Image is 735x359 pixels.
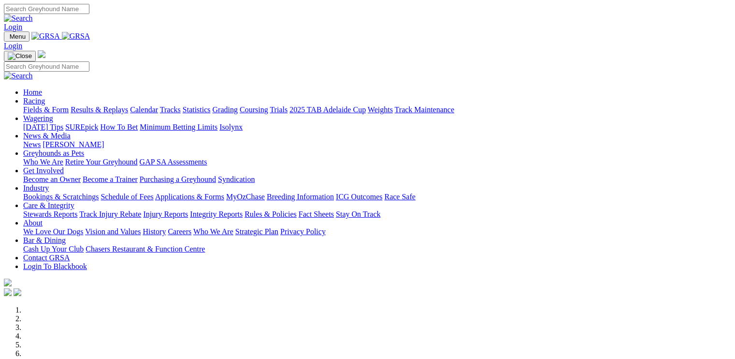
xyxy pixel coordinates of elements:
[4,51,36,61] button: Toggle navigation
[23,105,69,114] a: Fields & Form
[4,288,12,296] img: facebook.svg
[226,193,265,201] a: MyOzChase
[240,105,268,114] a: Coursing
[23,262,87,270] a: Login To Blackbook
[38,50,45,58] img: logo-grsa-white.png
[4,4,89,14] input: Search
[86,245,205,253] a: Chasers Restaurant & Function Centre
[4,23,22,31] a: Login
[85,227,141,236] a: Vision and Values
[23,201,74,209] a: Care & Integrity
[23,227,731,236] div: About
[101,123,138,131] a: How To Bet
[23,97,45,105] a: Racing
[23,245,84,253] a: Cash Up Your Club
[218,175,255,183] a: Syndication
[155,193,224,201] a: Applications & Forms
[368,105,393,114] a: Weights
[245,210,297,218] a: Rules & Policies
[23,254,70,262] a: Contact GRSA
[23,105,731,114] div: Racing
[23,210,731,219] div: Care & Integrity
[4,42,22,50] a: Login
[23,219,43,227] a: About
[140,123,217,131] a: Minimum Betting Limits
[23,140,41,149] a: News
[267,193,334,201] a: Breeding Information
[23,140,731,149] div: News & Media
[101,193,153,201] a: Schedule of Fees
[65,123,98,131] a: SUREpick
[23,123,731,132] div: Wagering
[4,279,12,286] img: logo-grsa-white.png
[213,105,238,114] a: Grading
[280,227,326,236] a: Privacy Policy
[270,105,288,114] a: Trials
[14,288,21,296] img: twitter.svg
[4,14,33,23] img: Search
[235,227,278,236] a: Strategic Plan
[140,158,207,166] a: GAP SA Assessments
[31,32,60,41] img: GRSA
[23,149,84,157] a: Greyhounds as Pets
[193,227,233,236] a: Who We Are
[160,105,181,114] a: Tracks
[43,140,104,149] a: [PERSON_NAME]
[336,210,380,218] a: Stay On Track
[23,88,42,96] a: Home
[143,227,166,236] a: History
[71,105,128,114] a: Results & Replays
[79,210,141,218] a: Track Injury Rebate
[336,193,382,201] a: ICG Outcomes
[168,227,191,236] a: Careers
[130,105,158,114] a: Calendar
[140,175,216,183] a: Purchasing a Greyhound
[23,175,81,183] a: Become an Owner
[395,105,454,114] a: Track Maintenance
[23,245,731,254] div: Bar & Dining
[8,52,32,60] img: Close
[143,210,188,218] a: Injury Reports
[62,32,90,41] img: GRSA
[23,236,66,244] a: Bar & Dining
[23,210,77,218] a: Stewards Reports
[183,105,211,114] a: Statistics
[4,31,29,42] button: Toggle navigation
[23,132,71,140] a: News & Media
[10,33,26,40] span: Menu
[23,193,99,201] a: Bookings & Scratchings
[219,123,243,131] a: Isolynx
[65,158,138,166] a: Retire Your Greyhound
[23,158,731,166] div: Greyhounds as Pets
[23,175,731,184] div: Get Involved
[299,210,334,218] a: Fact Sheets
[4,72,33,80] img: Search
[23,123,63,131] a: [DATE] Tips
[23,184,49,192] a: Industry
[384,193,415,201] a: Race Safe
[83,175,138,183] a: Become a Trainer
[289,105,366,114] a: 2025 TAB Adelaide Cup
[23,227,83,236] a: We Love Our Dogs
[23,193,731,201] div: Industry
[23,158,63,166] a: Who We Are
[23,166,64,175] a: Get Involved
[23,114,53,122] a: Wagering
[4,61,89,72] input: Search
[190,210,243,218] a: Integrity Reports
